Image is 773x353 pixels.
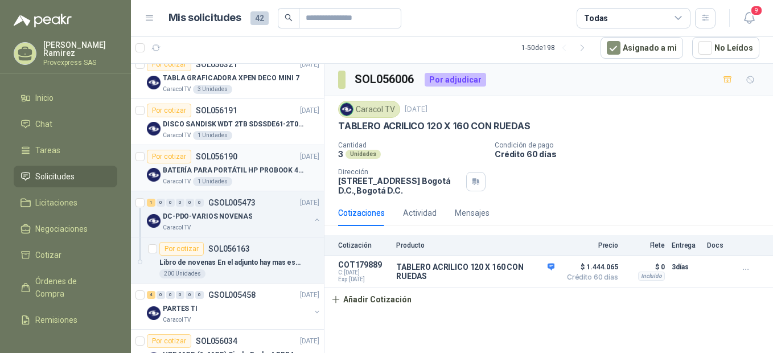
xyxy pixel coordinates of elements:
[338,269,389,276] span: C: [DATE]
[166,291,175,299] div: 0
[157,291,165,299] div: 0
[166,199,175,207] div: 0
[193,131,232,140] div: 1 Unidades
[147,334,191,348] div: Por cotizar
[35,275,106,300] span: Órdenes de Compra
[131,99,324,145] a: Por cotizarSOL056191[DATE] Company LogoDISCO SANDISK WDT 2TB SDSSDE61-2T00-G25 BATERÍA PARA PORTÁ...
[692,37,759,59] button: No Leídos
[561,274,618,281] span: Crédito 60 días
[750,5,763,16] span: 9
[208,245,250,253] p: SOL056163
[495,141,768,149] p: Condición de pago
[35,249,61,261] span: Cotizar
[159,242,204,256] div: Por cotizar
[300,290,319,301] p: [DATE]
[163,315,191,325] p: Caracol TV
[147,291,155,299] div: 4
[147,168,161,182] img: Company Logo
[300,151,319,162] p: [DATE]
[338,149,343,159] p: 3
[346,150,381,159] div: Unidades
[338,260,389,269] p: COT179889
[338,207,385,219] div: Cotizaciones
[300,59,319,70] p: [DATE]
[196,106,237,114] p: SOL056191
[35,223,88,235] span: Negociaciones
[14,139,117,161] a: Tareas
[495,149,768,159] p: Crédito 60 días
[147,122,161,136] img: Company Logo
[14,244,117,266] a: Cotizar
[196,337,237,345] p: SOL056034
[672,260,700,274] p: 3 días
[131,53,324,99] a: Por cotizarSOL056321[DATE] Company LogoTABLA GRAFICADORA XPEN DECO MINI 7Caracol TV3 Unidades
[147,104,191,117] div: Por cotizar
[561,241,618,249] p: Precio
[35,118,52,130] span: Chat
[338,241,389,249] p: Cotización
[147,214,161,228] img: Company Logo
[163,211,252,222] p: DC-PDO-VARIOS NOVENAS
[147,58,191,71] div: Por cotizar
[324,288,418,311] button: Añadir Cotización
[163,165,305,176] p: BATERÍA PARA PORTÁTIL HP PROBOOK 430 G8
[131,237,324,284] a: Por cotizarSOL056163Libro de novenas En el adjunto hay mas especificaciones200 Unidades
[300,105,319,116] p: [DATE]
[14,309,117,331] a: Remisiones
[195,291,204,299] div: 0
[186,291,194,299] div: 0
[163,119,305,130] p: DISCO SANDISK WDT 2TB SDSSDE61-2T00-G25 BATERÍA PARA PORTÁTIL HP PROBOOK 430 G8
[186,199,194,207] div: 0
[193,177,232,186] div: 1 Unidades
[338,101,400,118] div: Caracol TV
[300,336,319,347] p: [DATE]
[672,241,700,249] p: Entrega
[405,104,427,115] p: [DATE]
[208,199,256,207] p: GSOL005473
[521,39,591,57] div: 1 - 50 de 198
[403,207,437,219] div: Actividad
[14,218,117,240] a: Negociaciones
[250,11,269,25] span: 42
[159,269,205,278] div: 200 Unidades
[14,14,72,27] img: Logo peakr
[159,257,301,268] p: Libro de novenas En el adjunto hay mas especificaciones
[35,144,60,157] span: Tareas
[147,306,161,320] img: Company Logo
[163,303,198,314] p: PARTES TI
[625,241,665,249] p: Flete
[300,198,319,208] p: [DATE]
[147,76,161,89] img: Company Logo
[163,223,191,232] p: Caracol TV
[196,60,237,68] p: SOL056321
[601,37,683,59] button: Asignado a mi
[285,14,293,22] span: search
[147,199,155,207] div: 1
[35,92,54,104] span: Inicio
[338,141,486,149] p: Cantidad
[14,113,117,135] a: Chat
[43,41,117,57] p: [PERSON_NAME] Ramirez
[340,103,353,116] img: Company Logo
[147,196,322,232] a: 1 0 0 0 0 0 GSOL005473[DATE] Company LogoDC-PDO-VARIOS NOVENASCaracol TV
[196,153,237,161] p: SOL056190
[147,288,322,325] a: 4 0 0 0 0 0 GSOL005458[DATE] Company LogoPARTES TICaracol TV
[131,145,324,191] a: Por cotizarSOL056190[DATE] Company LogoBATERÍA PARA PORTÁTIL HP PROBOOK 430 G8Caracol TV1 Unidades
[35,196,77,209] span: Licitaciones
[208,291,256,299] p: GSOL005458
[638,272,665,281] div: Incluido
[338,168,462,176] p: Dirección
[163,177,191,186] p: Caracol TV
[35,170,75,183] span: Solicitudes
[157,199,165,207] div: 0
[707,241,730,249] p: Docs
[396,262,554,281] p: TABLERO ACRILICO 120 X 160 CON RUEDAS
[584,12,608,24] div: Todas
[14,270,117,305] a: Órdenes de Compra
[168,10,241,26] h1: Mis solicitudes
[176,199,184,207] div: 0
[561,260,618,274] span: $ 1.444.065
[193,85,232,94] div: 3 Unidades
[455,207,490,219] div: Mensajes
[163,73,299,84] p: TABLA GRAFICADORA XPEN DECO MINI 7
